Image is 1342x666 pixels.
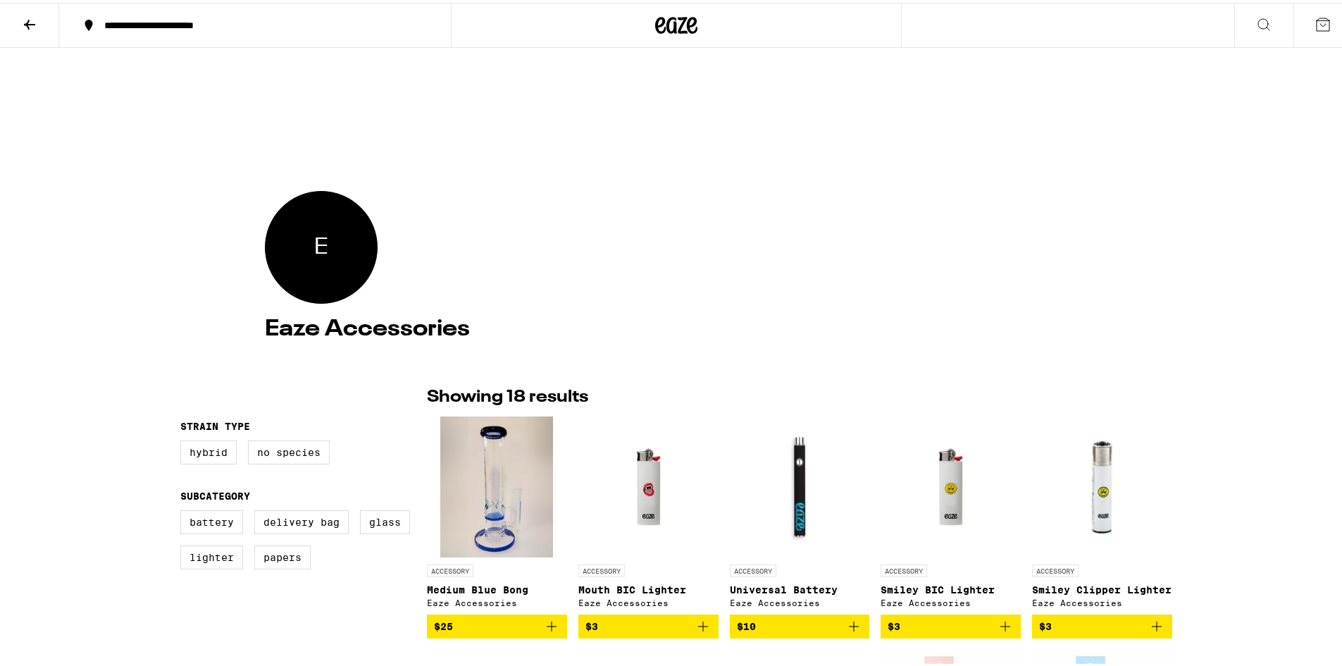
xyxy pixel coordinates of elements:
[881,581,1021,593] p: Smiley BIC Lighter
[265,315,1088,338] h4: Eaze Accessories
[360,507,410,531] label: Glass
[730,612,870,636] button: Add to bag
[578,562,625,574] p: ACCESSORY
[730,581,870,593] p: Universal Battery
[578,612,719,636] button: Add to bag
[730,596,870,605] div: Eaze Accessories
[578,581,719,593] p: Mouth BIC Lighter
[180,418,250,429] legend: Strain Type
[254,543,311,567] label: Papers
[594,414,703,555] img: Eaze Accessories - Mouth BIC Lighter
[1032,562,1079,574] p: ACCESSORY
[881,414,1021,612] a: Open page for Smiley BIC Lighter from Eaze Accessories
[1032,414,1172,555] img: Eaze Accessories - Smiley Clipper Lighter
[730,414,870,612] a: Open page for Universal Battery from Eaze Accessories
[180,438,237,462] label: Hybrid
[248,438,330,462] label: No Species
[578,414,719,612] a: Open page for Mouth BIC Lighter from Eaze Accessories
[888,618,900,629] span: $3
[180,543,243,567] label: Lighter
[314,229,328,260] span: Eaze Accessories
[427,414,567,612] a: Open page for Medium Blue Bong from Eaze Accessories
[737,618,756,629] span: $10
[881,596,1021,605] div: Eaze Accessories
[254,507,349,531] label: Delivery Bag
[1039,618,1052,629] span: $3
[881,562,927,574] p: ACCESSORY
[427,581,567,593] p: Medium Blue Bong
[180,507,243,531] label: Battery
[585,618,598,629] span: $3
[578,596,719,605] div: Eaze Accessories
[427,383,588,407] p: Showing 18 results
[427,562,473,574] p: ACCESSORY
[8,10,101,21] span: Hi. Need any help?
[896,414,1005,555] img: Eaze Accessories - Smiley BIC Lighter
[1032,612,1172,636] button: Add to bag
[1032,596,1172,605] div: Eaze Accessories
[180,488,250,499] legend: Subcategory
[1032,414,1172,612] a: Open page for Smiley Clipper Lighter from Eaze Accessories
[427,612,567,636] button: Add to bag
[730,414,870,555] img: Eaze Accessories - Universal Battery
[440,414,553,555] img: Eaze Accessories - Medium Blue Bong
[881,612,1021,636] button: Add to bag
[427,596,567,605] div: Eaze Accessories
[434,618,453,629] span: $25
[730,562,776,574] p: ACCESSORY
[1032,581,1172,593] p: Smiley Clipper Lighter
